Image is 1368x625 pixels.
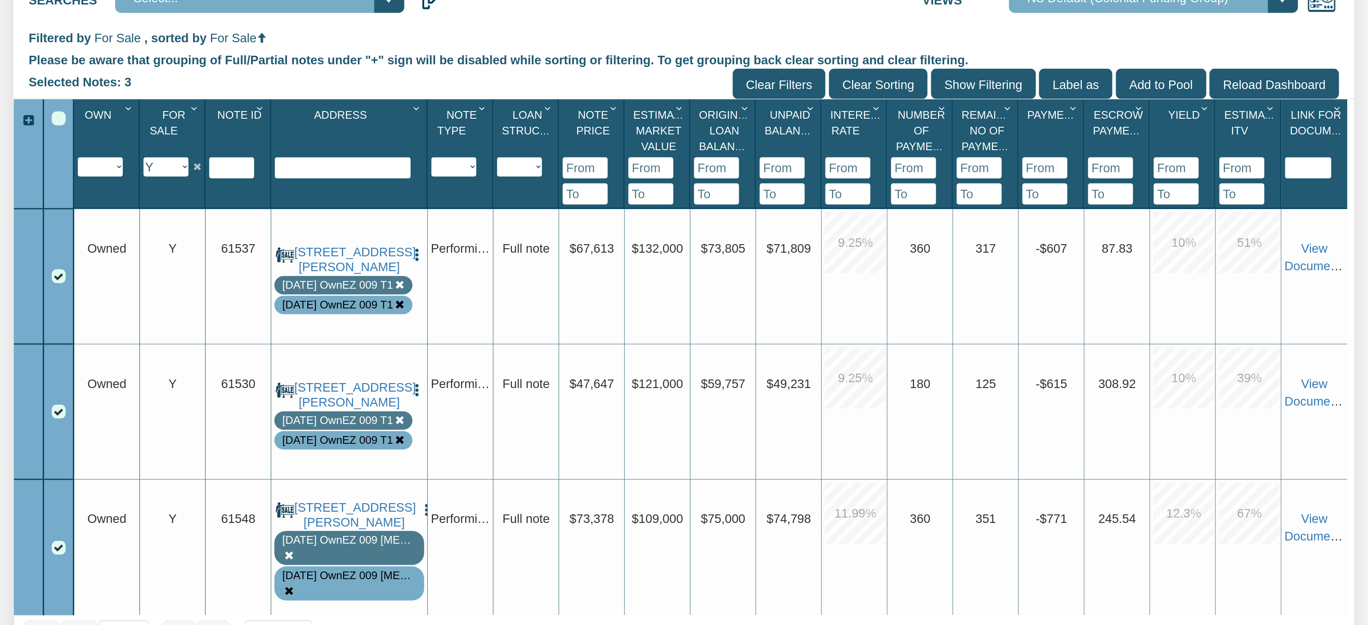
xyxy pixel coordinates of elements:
[1154,103,1215,157] div: Yield Sort None
[1088,103,1149,157] div: Escrow Payment Sort None
[1066,99,1083,116] div: Column Menu
[87,376,126,390] span: Owned
[294,500,414,530] a: 1144 North Tibbs, Indianapolis, IN, 46222
[502,376,550,390] span: Full note
[891,183,936,205] input: To
[1168,109,1200,121] span: Yield
[1285,103,1347,157] div: Link For Documents Sort None
[628,157,673,179] input: From
[825,348,886,409] div: 9.25
[1219,348,1280,409] div: 39.0
[217,109,262,121] span: Note Id
[409,383,424,397] img: cell-menu.png
[976,512,996,526] span: 351
[52,405,66,419] div: Row 2, Row Selection Checkbox
[632,241,683,255] span: $132,000
[283,568,417,584] div: Note is contained in the pool 9-4-25 OwnEZ 009 T3
[1220,103,1280,157] div: Estimated Itv Sort None
[294,380,404,410] a: 3526 East Morris Street, Indianapolis, IN, 46203
[1000,99,1017,116] div: Column Menu
[628,183,673,205] input: To
[221,512,256,526] span: 61548
[431,512,491,526] span: Performing
[563,157,608,179] input: From
[431,241,491,255] span: Performing
[825,212,886,273] div: 9.25
[825,183,870,205] input: To
[1093,109,1144,137] span: Escrow Payment
[891,157,936,179] input: From
[1088,157,1133,179] input: From
[409,245,424,263] button: Press to open the note menu
[576,109,610,137] span: Note Price
[1224,109,1286,137] span: Estimated Itv
[672,99,689,116] div: Column Menu
[409,380,424,398] button: Press to open the note menu
[976,241,996,255] span: 317
[694,157,739,179] input: From
[52,112,66,125] div: Select All
[891,103,952,157] div: Number Of Payments Sort None
[1220,103,1280,205] div: Sort None
[825,103,886,157] div: Interest Rate Sort None
[628,103,689,205] div: Sort None
[1036,512,1067,526] span: -$771
[283,297,393,313] div: Note is contained in the pool 8-26-25 OwnEZ 009 T1
[701,241,745,255] span: $73,805
[896,109,955,152] span: Number Of Payments
[209,103,270,157] div: Note Id Sort None
[733,69,826,99] input: Clear Filters
[78,103,139,157] div: Own Sort None
[283,433,393,448] div: Note is contained in the pool 8-26-25 OwnEZ 009 T1
[738,99,754,116] div: Column Menu
[1219,483,1280,544] div: 67.0
[121,99,138,116] div: Column Menu
[570,512,614,526] span: $73,378
[437,109,477,137] span: Note Type
[85,109,111,121] span: Own
[1039,69,1112,99] input: Label as
[694,183,739,205] input: To
[431,103,492,157] div: Note Type Sort None
[570,241,614,255] span: $67,613
[632,512,683,526] span: $109,000
[1023,103,1083,157] div: Payment(P&I) Sort None
[1154,103,1215,205] div: Sort None
[1219,212,1280,273] div: 51.0
[891,103,952,205] div: Sort None
[283,277,393,293] div: Note labeled as 8-26-25 OwnEZ 009 T1
[1132,99,1148,116] div: Column Menu
[935,99,951,116] div: Column Menu
[760,103,821,157] div: Unpaid Balance Sort None
[78,103,139,177] div: Sort None
[150,109,185,137] span: For Sale
[29,47,1339,69] div: Please be aware that grouping of Full/Partial notes under "+" sign will be disabled while sorting...
[570,376,614,390] span: $47,647
[144,103,204,177] div: Sort None
[1285,103,1347,179] div: Sort None
[1154,157,1199,179] input: From
[409,247,424,262] img: cell-menu.png
[409,99,426,116] div: Column Menu
[1285,376,1347,408] a: View Documents
[419,500,434,518] button: Press to open the note menu
[419,503,434,518] img: cell-menu.png
[1263,99,1280,116] div: Column Menu
[169,241,177,255] span: Y
[221,376,256,390] span: 61530
[283,413,393,429] div: Note labeled as 8-26-25 OwnEZ 009 T1
[825,157,870,179] input: From
[253,99,269,116] div: Column Menu
[1290,109,1361,137] span: Link For Documents
[497,103,558,157] div: Loan Structure Sort None
[910,376,931,390] span: 180
[962,109,1024,152] span: Remaining No Of Payments
[760,157,805,179] input: From
[502,109,570,137] span: Loan Structure
[957,157,1002,179] input: From
[87,241,126,255] span: Owned
[169,376,177,390] span: Y
[976,376,996,390] span: 125
[497,103,558,177] div: Sort None
[187,99,204,116] div: Column Menu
